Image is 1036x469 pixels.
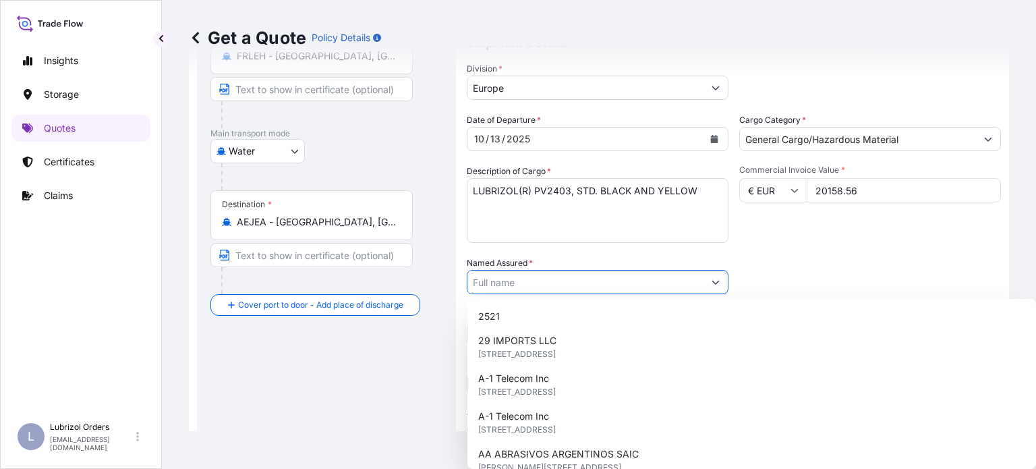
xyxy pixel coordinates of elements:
input: Full name [467,270,703,294]
div: / [502,131,505,147]
button: Show suggestions [976,127,1000,151]
span: AA ABRASIVOS ARGENTINOS SAIC [478,447,639,461]
div: year, [505,131,531,147]
div: day, [489,131,502,147]
p: Policy Details [312,31,370,45]
input: Text to appear on certificate [210,77,413,101]
button: Calendar [703,128,725,150]
label: Description of Cargo [467,165,551,178]
p: Storage [44,88,79,101]
button: Show suggestions [703,76,728,100]
p: Certificates [44,155,94,169]
span: Date of Departure [467,113,541,127]
p: Main transport mode [210,128,442,139]
span: [STREET_ADDRESS] [478,423,556,437]
p: Quotes [44,121,76,135]
p: [EMAIL_ADDRESS][DOMAIN_NAME] [50,435,134,451]
input: Text to appear on certificate [210,243,413,267]
span: [STREET_ADDRESS] [478,385,556,399]
span: Commercial Invoice Value [739,165,1001,175]
p: Insights [44,54,78,67]
span: 2521 [478,310,500,323]
p: Get a Quote [189,27,306,49]
span: A-1 Telecom Inc [478,410,549,423]
div: / [486,131,489,147]
button: Show suggestions [703,270,728,294]
div: month, [473,131,486,147]
div: Destination [222,199,272,210]
input: Type to search division [467,76,703,100]
span: Cover port to door - Add place of discharge [238,298,403,312]
p: Claims [44,189,73,202]
span: L [28,430,34,443]
p: Lubrizol Orders [50,422,134,433]
input: Destination [237,215,396,229]
input: Type amount [807,178,1001,202]
label: Named Assured [467,256,533,270]
label: Cargo Category [739,113,806,127]
span: 29 IMPORTS LLC [478,334,556,348]
span: [STREET_ADDRESS] [478,348,556,361]
input: Select a commodity type [740,127,976,151]
button: Select transport [210,139,305,163]
span: Water [229,144,255,158]
span: A-1 Telecom Inc [478,372,549,385]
